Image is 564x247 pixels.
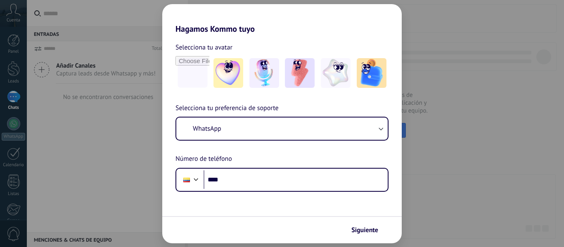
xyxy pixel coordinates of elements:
[357,58,386,88] img: -5.jpeg
[351,227,378,233] span: Siguiente
[175,103,279,114] span: Selecciona tu preferencia de soporte
[176,118,388,140] button: WhatsApp
[348,223,389,237] button: Siguiente
[321,58,351,88] img: -4.jpeg
[162,4,402,34] h2: Hagamos Kommo tuyo
[193,125,221,133] span: WhatsApp
[179,171,194,188] div: Ecuador: + 593
[249,58,279,88] img: -2.jpeg
[213,58,243,88] img: -1.jpeg
[175,154,232,165] span: Número de teléfono
[175,42,232,53] span: Selecciona tu avatar
[285,58,315,88] img: -3.jpeg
